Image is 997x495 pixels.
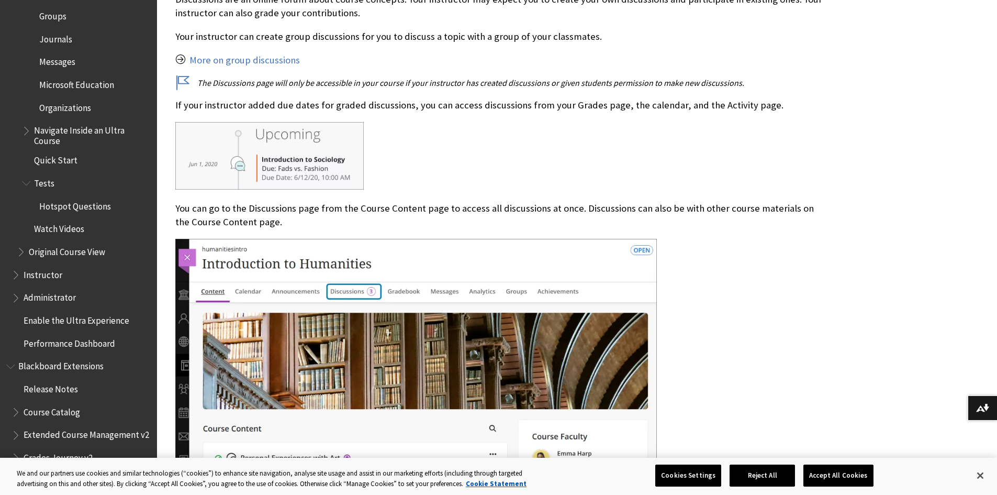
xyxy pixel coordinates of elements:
[39,76,114,90] span: Microsoft Education
[34,122,150,147] span: Navigate Inside an Ultra Course
[24,312,129,326] span: Enable the Ultra Experience
[466,479,526,488] a: More information about your privacy, opens in a new tab
[34,221,84,235] span: Watch Videos
[24,380,78,394] span: Release Notes
[39,53,75,68] span: Messages
[24,289,76,303] span: Administrator
[803,465,873,487] button: Accept All Cookies
[175,98,824,112] p: If your instructor added due dates for graded discussions, you can access discussions from your G...
[39,30,72,45] span: Journals
[175,77,824,89] p: The Discussions page will only be accessible in your course if your instructor has created discus...
[39,7,66,21] span: Groups
[175,202,824,229] p: You can go to the Discussions page from the Course Content page to access all discussions at once...
[655,465,721,487] button: Cookies Settings
[175,30,824,43] p: Your instructor can create group discussions for you to discuss a topic with a group of your clas...
[24,266,62,280] span: Instructor
[969,464,992,487] button: Close
[24,335,115,349] span: Performance Dashboard
[189,54,300,67] a: More on group discussions
[39,197,111,212] span: Hotspot Questions
[24,426,149,441] span: Extended Course Management v2
[29,243,105,257] span: Original Course View
[39,99,91,113] span: Organizations
[34,174,54,189] span: Tests
[18,358,104,372] span: Blackboard Extensions
[34,152,77,166] span: Quick Start
[730,465,795,487] button: Reject All
[24,403,80,417] span: Course Catalog
[17,468,548,489] div: We and our partners use cookies and similar technologies (“cookies”) to enhance site navigation, ...
[24,449,93,463] span: Grades Journey v2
